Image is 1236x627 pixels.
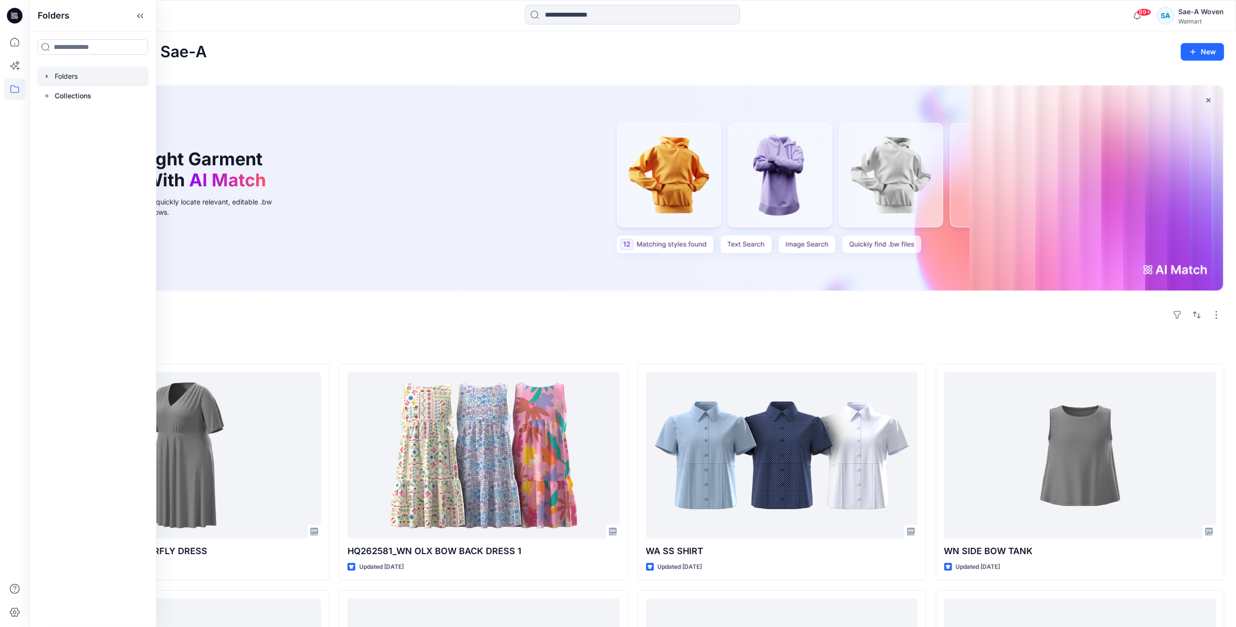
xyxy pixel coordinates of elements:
p: Updated [DATE] [359,562,404,572]
div: Use text or image search to quickly locate relevant, editable .bw files for faster design workflows. [65,197,285,217]
div: SA [1157,7,1174,24]
div: Sae-A Woven [1178,6,1224,18]
p: HQ262581_WN OLX BOW BACK DRESS 1 [347,544,619,558]
button: New [1181,43,1224,61]
a: WA SS SHIRT [646,372,918,538]
p: WN SIDE BOW TANK [944,544,1216,558]
a: HQ262581_WN OLX BOW BACK DRESS 1 [347,372,619,538]
p: Updated [DATE] [956,562,1000,572]
span: AI Match [189,169,266,191]
p: Collections [55,90,91,102]
a: WN SIDE BOW TANK [944,372,1216,538]
span: 99+ [1137,8,1151,16]
h4: Styles [41,342,1224,354]
div: Walmart [1178,18,1224,25]
p: WA SS SHIRT [646,544,918,558]
a: WTS2604011_TS BUTTERFLY DRESS [49,372,321,538]
p: WTS2604011_TS BUTTERFLY DRESS [49,544,321,558]
h1: Find the Right Garment Instantly With [65,149,271,191]
p: Updated [DATE] [658,562,702,572]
